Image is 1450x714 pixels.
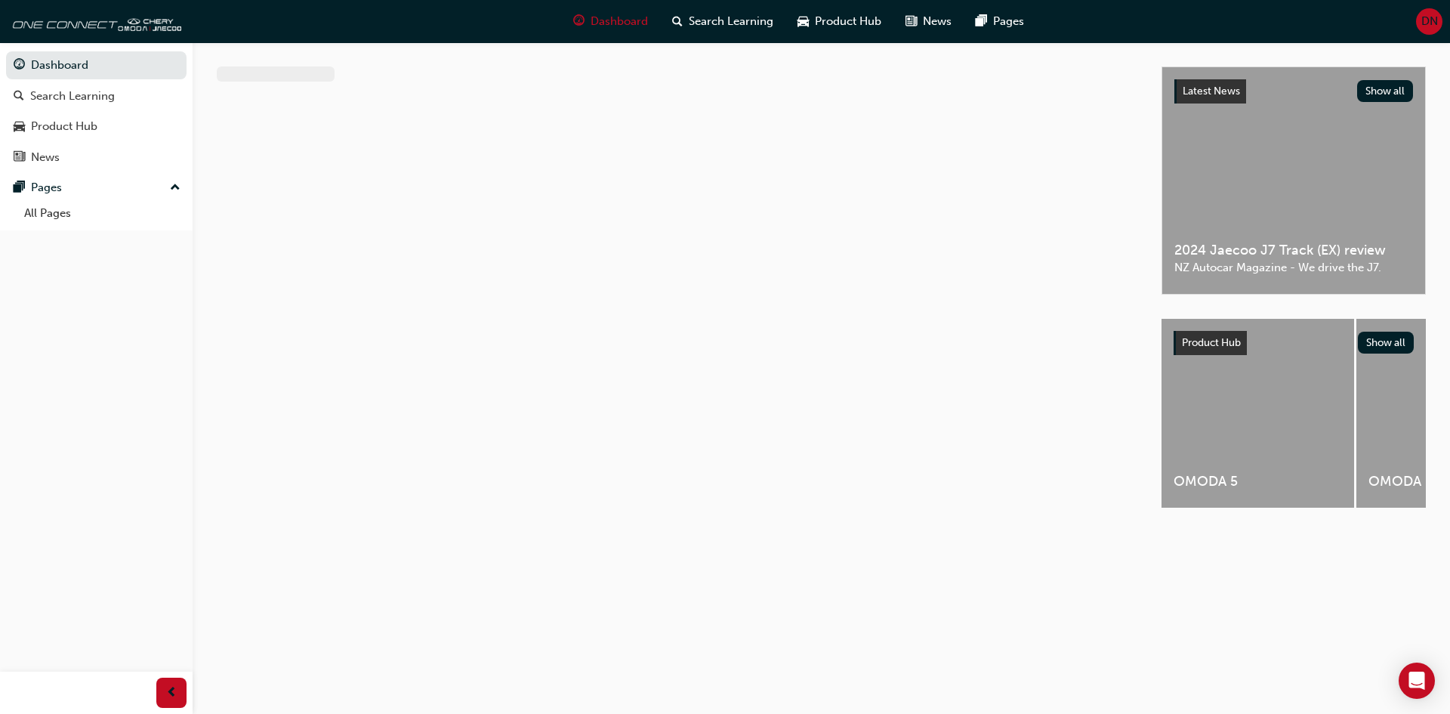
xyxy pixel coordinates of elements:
span: Latest News [1183,85,1240,97]
span: Product Hub [815,13,881,30]
span: pages-icon [976,12,987,31]
a: news-iconNews [893,6,964,37]
span: Search Learning [689,13,773,30]
button: Pages [6,174,187,202]
a: All Pages [18,202,187,225]
div: Search Learning [30,88,115,105]
span: news-icon [14,151,25,165]
span: prev-icon [166,684,177,703]
span: pages-icon [14,181,25,195]
span: Product Hub [1182,336,1241,349]
div: News [31,149,60,166]
span: guage-icon [14,59,25,73]
span: Pages [993,13,1024,30]
span: NZ Autocar Magazine - We drive the J7. [1174,259,1413,277]
a: guage-iconDashboard [561,6,660,37]
div: Product Hub [31,118,97,135]
button: DN [1416,8,1442,35]
a: car-iconProduct Hub [785,6,893,37]
a: OMODA 5 [1162,319,1354,508]
span: guage-icon [573,12,585,31]
a: Latest NewsShow all [1174,79,1413,104]
a: Dashboard [6,51,187,79]
div: Open Intercom Messenger [1399,663,1435,699]
button: DashboardSearch LearningProduct HubNews [6,48,187,174]
div: Pages [31,179,62,196]
span: 2024 Jaecoo J7 Track (EX) review [1174,242,1413,259]
a: Product HubShow all [1174,331,1414,355]
span: Dashboard [591,13,648,30]
a: News [6,144,187,172]
span: OMODA 5 [1174,473,1342,490]
span: DN [1421,13,1438,30]
span: car-icon [14,120,25,134]
span: car-icon [797,12,809,31]
button: Show all [1357,80,1414,102]
a: search-iconSearch Learning [660,6,785,37]
span: search-icon [14,90,24,104]
span: news-icon [905,12,917,31]
a: Search Learning [6,82,187,110]
span: News [923,13,952,30]
span: search-icon [672,12,683,31]
a: pages-iconPages [964,6,1036,37]
a: Product Hub [6,113,187,141]
img: oneconnect [8,6,181,36]
button: Show all [1358,332,1415,354]
a: Latest NewsShow all2024 Jaecoo J7 Track (EX) reviewNZ Autocar Magazine - We drive the J7. [1162,66,1426,295]
span: up-icon [170,178,180,198]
